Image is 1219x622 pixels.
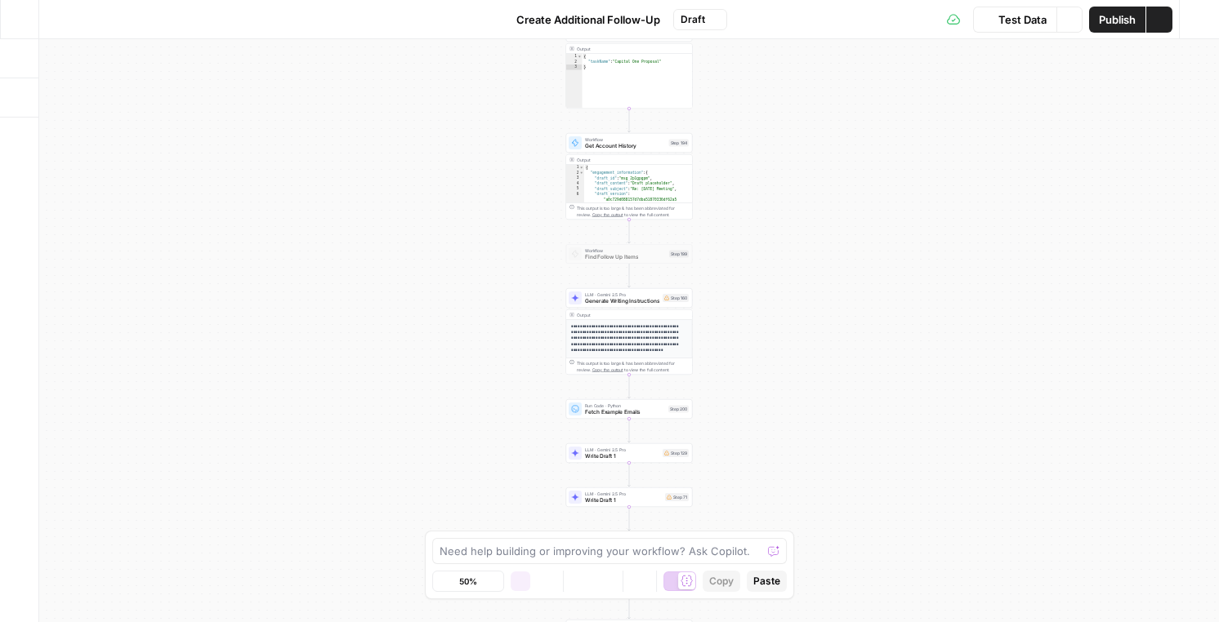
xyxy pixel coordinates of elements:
button: Test Data [973,7,1056,33]
g: Edge from step_200 to step_129 [628,419,631,442]
div: Step 71 [665,493,689,501]
span: Paste [753,574,780,589]
span: Write Draft 1 [585,496,662,504]
div: Output [577,312,670,318]
span: Write Draft 1 [585,452,659,460]
div: 3 [566,64,583,70]
span: Find Follow Up Items [585,253,666,261]
div: Output [577,157,680,163]
button: Draft [673,9,727,30]
button: Create Additional Follow-Up [492,7,670,33]
div: Step 199 [669,251,689,258]
div: WorkflowGet Account HistoryStep 194Output{ "engagement_information":{ "draft_id":"msg_2p1gpgpm", ... [566,133,693,220]
div: 4 [566,181,584,187]
span: Publish [1099,11,1136,28]
span: Copy the output [592,367,623,372]
span: Run Code · Python [585,402,665,409]
div: Step 129 [663,449,689,457]
g: Edge from step_175 to step_161 [628,595,631,619]
button: Publish [1089,7,1145,33]
div: 3 [566,175,584,181]
div: LLM · Gemini 2.5 ProWrite Draft 1Step 71 [566,487,693,507]
div: LLM · Gemini 2.5 ProWrite Draft 1Step 129 [566,443,693,463]
div: 2 [566,60,583,65]
div: This output is too large & has been abbreviated for review. to view the full content. [577,360,689,373]
span: Copy [709,574,734,589]
span: LLM · Gemini 2.5 Pro [585,447,659,453]
div: Step 194 [669,140,690,147]
g: Edge from step_199 to step_160 [628,264,631,287]
span: Draft [681,12,705,27]
div: 5 [566,186,584,192]
g: Edge from step_201 to step_194 [628,109,631,132]
span: Toggle code folding, rows 2 through 24 [579,171,584,176]
button: Copy [703,571,740,592]
g: Edge from step_129 to step_71 [628,463,631,486]
span: Fetch Example Emails [585,408,665,416]
span: LLM · Gemini 2.5 Pro [585,291,659,298]
div: Step 160 [663,294,689,302]
g: Edge from step_71 to step_171 [628,507,631,531]
span: Get Account History [585,142,666,150]
span: Copy the output [592,212,623,217]
div: Step 200 [668,406,689,413]
span: Workflow [585,247,666,254]
span: 50% [459,575,477,588]
span: Test Data [998,11,1047,28]
div: 1 [566,165,584,171]
div: 1 [566,54,583,60]
div: 2 [566,171,584,176]
div: Output{ "taskName":"Capital One Proposal"} [566,22,693,109]
div: Run Code · PythonFetch Example EmailsStep 200 [566,399,693,419]
div: 6 [566,192,584,208]
span: Toggle code folding, rows 1 through 3 [578,54,583,60]
div: This output is too large & has been abbreviated for review. to view the full content. [577,205,689,218]
span: LLM · Gemini 2.5 Pro [585,491,662,497]
g: Edge from step_160 to step_200 [628,375,631,398]
button: Paste [747,571,787,592]
span: Create Additional Follow-Up [516,11,660,28]
span: Toggle code folding, rows 1 through 25 [579,165,584,171]
div: WorkflowFind Follow Up ItemsStep 199 [566,244,693,264]
div: Output [577,46,680,52]
g: Edge from step_194 to step_199 [628,220,631,243]
span: Workflow [585,136,666,143]
span: Generate Writing Instructions [585,297,659,305]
